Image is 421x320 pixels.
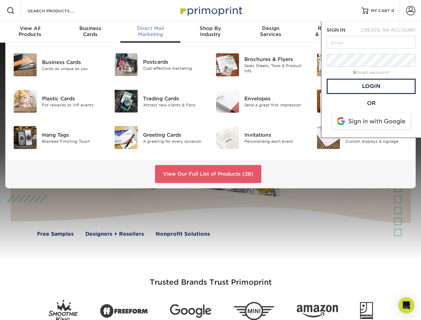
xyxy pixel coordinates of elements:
[180,25,240,31] span: Shop By
[398,297,414,313] div: Open Intercom Messenger
[360,302,373,320] img: Goodwill
[170,304,211,318] img: Google
[2,300,57,318] iframe: Google Customer Reviews
[327,79,416,94] a: Login
[60,25,120,31] span: Business
[120,25,180,37] div: Marketing
[60,25,120,37] div: Cards
[297,305,338,318] img: Amazon
[353,70,389,75] a: forgot password?
[361,27,416,33] span: CREATE AN ACCOUNT
[241,25,301,31] span: Design
[27,7,92,15] input: SEARCH PRODUCTS.....
[241,25,301,37] div: Services
[180,25,240,37] div: Industry
[60,21,120,43] a: BusinessCards
[16,262,406,295] h3: Trusted Brands Trust Primoprint
[155,165,261,183] a: View Our Full List of Products (28)
[241,21,301,43] a: DesignServices
[177,3,244,18] img: Primoprint
[327,99,416,107] div: OR
[391,8,394,13] span: 0
[301,25,361,31] span: Resources
[120,25,180,31] span: Direct Mail
[327,36,416,49] input: Email
[371,8,390,14] span: MY CART
[180,21,240,43] a: Shop ByIndustry
[120,21,180,43] a: Direct MailMarketing
[327,27,345,33] span: SIGN IN
[301,25,361,37] div: & Templates
[301,21,361,43] a: Resources& Templates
